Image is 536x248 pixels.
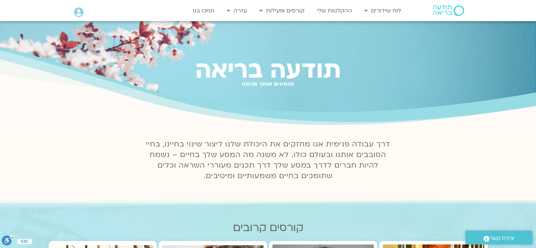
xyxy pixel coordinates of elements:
a: ההקלטות שלי [313,4,356,17]
h2: קורסים קרובים [49,222,488,234]
a: יצירת קשר [466,231,532,244]
a: תמכו בנו [189,4,218,17]
a: לוח שידורים [361,4,405,17]
p: דרך עבודה פנימית אנו מחזקים את היכולת שלנו ליצור שינוי בחיינו, בחיי הסובבים אותנו ובעולם כולו. לא... [142,139,394,181]
span: יצירת קשר [489,234,515,243]
img: תודעה בריאה [433,5,464,16]
a: עזרה [223,4,251,17]
a: קורסים ופעילות [256,4,308,17]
